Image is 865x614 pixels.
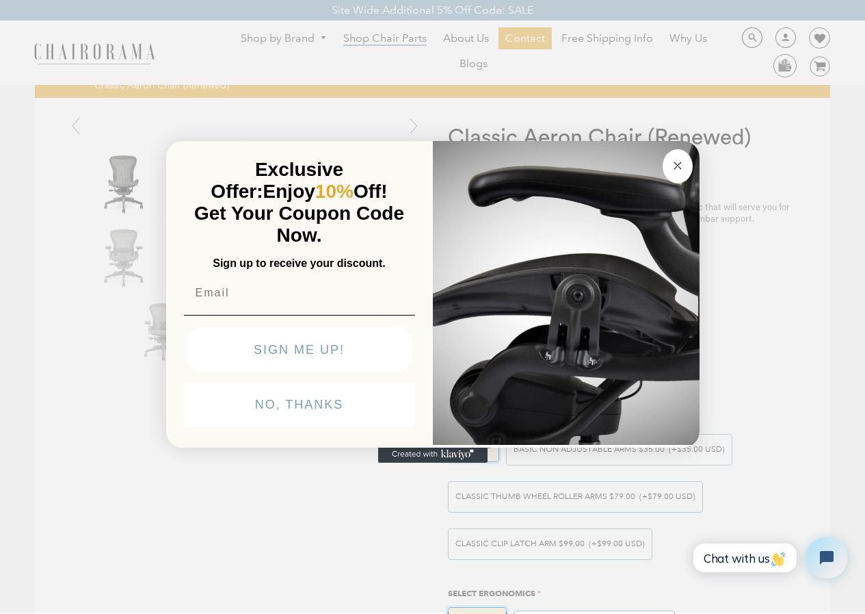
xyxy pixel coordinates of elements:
[663,149,693,183] button: Close dialog
[184,279,415,307] input: Email
[315,181,354,202] span: 10%
[263,181,388,202] span: Enjoy Off!
[184,382,415,427] button: NO, THANKS
[187,327,412,372] button: SIGN ME UP!
[682,526,859,590] iframe: Tidio Chat
[433,138,700,445] img: 92d77583-a095-41f6-84e7-858462e0427a.jpeg
[194,203,404,246] span: Get Your Coupon Code Now.
[211,159,343,202] span: Exclusive Offer:
[378,446,488,463] a: Created with Klaviyo - opens in a new tab
[213,257,385,269] span: Sign up to receive your discount.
